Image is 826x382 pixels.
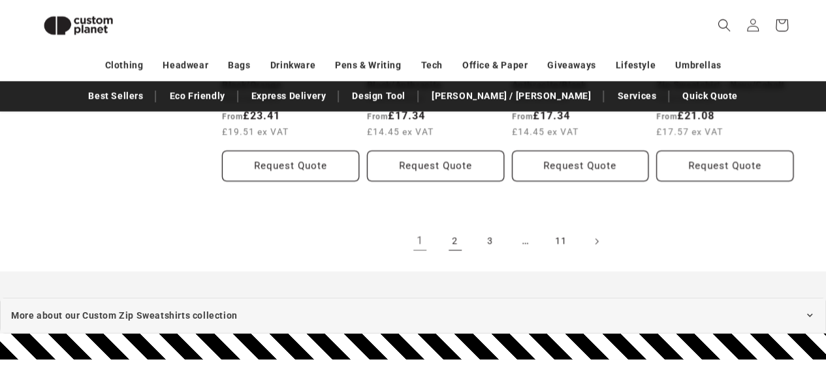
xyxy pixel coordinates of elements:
[105,54,144,77] a: Clothing
[582,227,611,256] a: Next page
[421,54,442,77] a: Tech
[547,54,596,77] a: Giveaways
[163,85,231,108] a: Eco Friendly
[608,241,826,382] iframe: Chat Widget
[675,54,721,77] a: Umbrellas
[245,85,333,108] a: Express Delivery
[512,151,649,182] button: Request Quote
[228,54,250,77] a: Bags
[425,85,597,108] a: [PERSON_NAME] / [PERSON_NAME]
[222,151,359,182] button: Request Quote
[270,54,315,77] a: Drinkware
[476,227,505,256] a: Page 3
[511,227,540,256] span: …
[335,54,401,77] a: Pens & Writing
[33,5,124,46] img: Custom Planet
[163,54,208,77] a: Headwear
[405,227,434,256] a: Page 1
[616,54,656,77] a: Lifestyle
[710,11,739,40] summary: Search
[11,308,238,324] span: More about our Custom Zip Sweatshirts collection
[441,227,469,256] a: Page 2
[367,151,504,182] button: Request Quote
[345,85,412,108] a: Design Tool
[656,151,793,182] button: Request Quote
[547,227,575,256] a: Page 11
[611,85,663,108] a: Services
[82,85,150,108] a: Best Sellers
[222,227,793,256] nav: Pagination
[676,85,744,108] a: Quick Quote
[462,54,528,77] a: Office & Paper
